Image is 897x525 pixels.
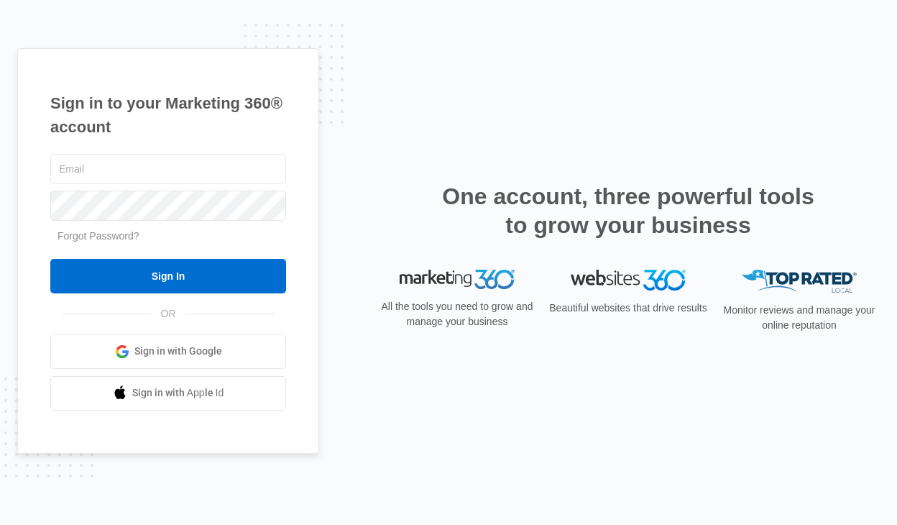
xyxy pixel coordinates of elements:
h1: Sign in to your Marketing 360® account [50,91,286,139]
span: Sign in with Google [134,344,222,359]
span: OR [151,306,186,321]
input: Email [50,154,286,184]
a: Sign in with Google [50,334,286,369]
img: Marketing 360 [400,270,515,290]
a: Forgot Password? [57,230,139,242]
img: Top Rated Local [742,270,857,293]
h2: One account, three powerful tools to grow your business [438,182,819,239]
span: Sign in with Apple Id [132,385,224,401]
a: Sign in with Apple Id [50,376,286,411]
p: Monitor reviews and manage your online reputation [719,303,880,333]
img: Websites 360 [571,270,686,291]
p: Beautiful websites that drive results [548,301,709,316]
p: All the tools you need to grow and manage your business [377,299,538,329]
input: Sign In [50,259,286,293]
